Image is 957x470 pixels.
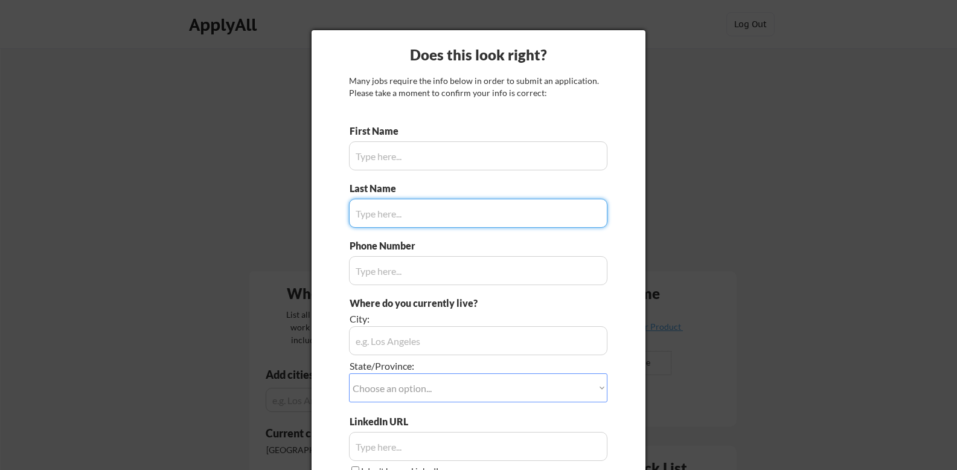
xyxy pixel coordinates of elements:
[350,415,440,428] div: LinkedIn URL
[349,75,607,98] div: Many jobs require the info below in order to submit an application. Please take a moment to confi...
[350,239,422,253] div: Phone Number
[349,326,607,355] input: e.g. Los Angeles
[350,124,408,138] div: First Name
[349,199,607,228] input: Type here...
[349,141,607,170] input: Type here...
[312,45,645,65] div: Does this look right?
[350,359,540,373] div: State/Province:
[350,297,540,310] div: Where do you currently live?
[350,182,408,195] div: Last Name
[349,256,607,285] input: Type here...
[350,312,540,326] div: City:
[349,432,607,461] input: Type here...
